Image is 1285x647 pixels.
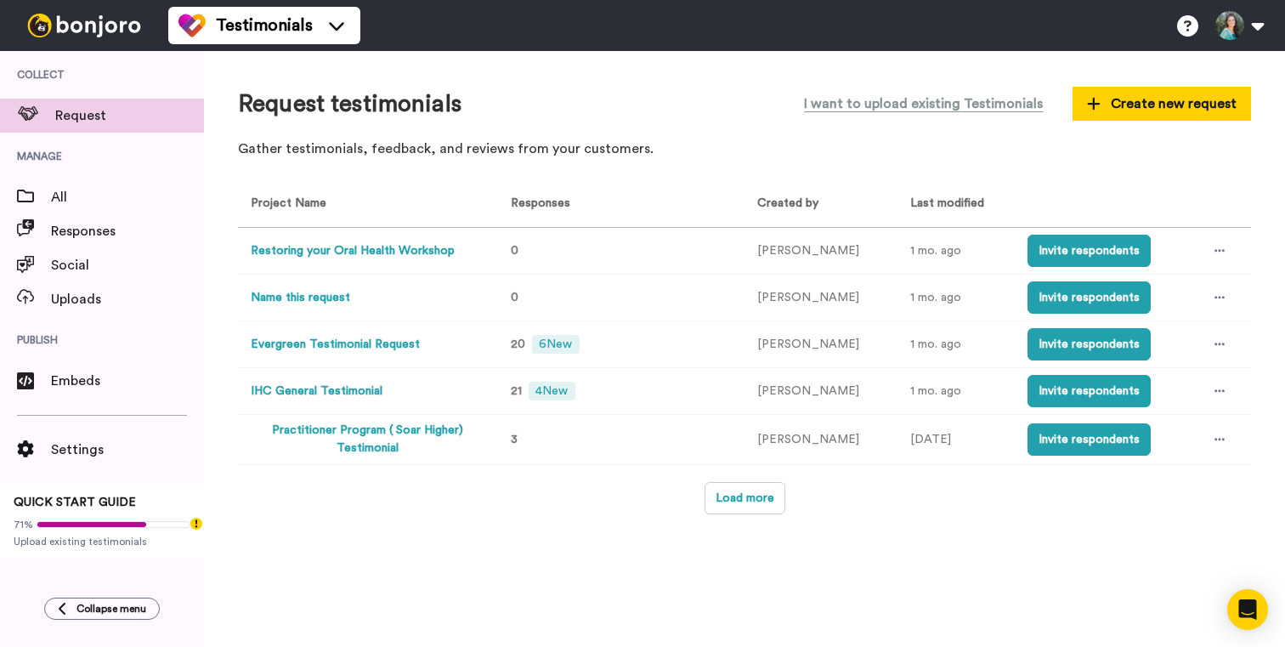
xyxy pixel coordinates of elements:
td: [PERSON_NAME] [744,275,897,321]
button: Practitioner Program ( Soar Higher) Testimonial [251,422,484,457]
th: Last modified [897,181,1015,228]
span: 21 [511,385,522,397]
td: 1 mo. ago [897,228,1015,275]
button: Create new request [1073,87,1251,121]
span: All [51,187,204,207]
span: Responses [504,197,570,209]
button: Invite respondents [1027,281,1151,314]
h1: Request testimonials [238,91,461,117]
button: Name this request [251,289,350,307]
span: 0 [511,245,518,257]
th: Created by [744,181,897,228]
div: Open Intercom Messenger [1227,589,1268,630]
td: [PERSON_NAME] [744,228,897,275]
button: Invite respondents [1027,235,1151,267]
button: Invite respondents [1027,375,1151,407]
td: [DATE] [897,415,1015,465]
span: Request [55,105,204,126]
span: Upload existing testimonials [14,535,190,548]
td: [PERSON_NAME] [744,415,897,465]
button: I want to upload existing Testimonials [791,85,1056,122]
span: Testimonials [216,14,313,37]
button: Load more [705,482,785,514]
span: Embeds [51,371,204,391]
div: Tooltip anchor [189,516,204,531]
button: Collapse menu [44,598,160,620]
button: Restoring your Oral Health Workshop [251,242,455,260]
span: QUICK START GUIDE [14,497,136,508]
span: 71% [14,518,33,531]
button: IHC General Testimonial [251,383,382,400]
span: I want to upload existing Testimonials [804,94,1043,114]
button: Evergreen Testimonial Request [251,336,420,354]
td: [PERSON_NAME] [744,368,897,415]
img: tm-color.svg [178,12,206,39]
th: Project Name [238,181,491,228]
td: [PERSON_NAME] [744,321,897,368]
span: Social [51,255,204,275]
td: 1 mo. ago [897,321,1015,368]
span: 0 [511,292,518,304]
p: Gather testimonials, feedback, and reviews from your customers. [238,139,1251,159]
span: Responses [51,221,204,241]
span: Settings [51,440,204,460]
button: Invite respondents [1027,328,1151,360]
td: 1 mo. ago [897,368,1015,415]
span: 20 [511,338,525,350]
span: Create new request [1087,94,1237,114]
span: Uploads [51,289,204,309]
span: 4 New [529,382,575,400]
button: Invite respondents [1027,423,1151,456]
img: bj-logo-header-white.svg [20,14,148,37]
span: 3 [511,434,518,446]
span: 6 New [532,335,579,354]
td: 1 mo. ago [897,275,1015,321]
span: Collapse menu [76,602,146,616]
